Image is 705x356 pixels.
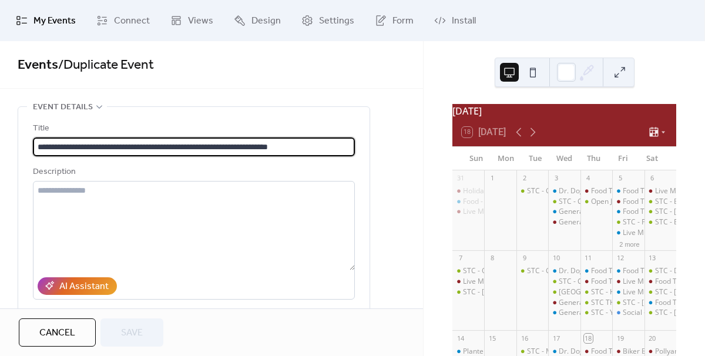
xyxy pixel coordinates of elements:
[644,287,676,297] div: STC - Billy Denton @ Sat Sep 13, 2025 2pm - 5pm (CDT)
[648,174,657,183] div: 6
[584,254,593,263] div: 11
[18,52,58,78] a: Events
[615,239,644,248] button: 2 more
[644,186,676,196] div: Live Music- InFunktious Duo - Lemont @ Sat Sep 6, 2025 2pm - 5pm (CDT)
[552,174,560,183] div: 3
[648,334,657,342] div: 20
[7,5,85,36] a: My Events
[548,197,580,207] div: STC - Charity Bike Ride with Sammy's Bikes @ Weekly from 6pm to 7:30pm on Wednesday from Wed May ...
[463,266,651,276] div: STC - Outdoor Doggie Dining class @ 1pm - 2:30pm (CDT)
[548,298,580,308] div: General Knowledge Trivia - Lemont @ Wed Sep 10, 2025 7pm - 9pm (CDT)
[19,318,96,347] button: Cancel
[580,298,612,308] div: STC THEME NIGHT - YACHT ROCK @ Thu Sep 11, 2025 6pm - 10pm (CDT)
[452,287,484,297] div: STC - Hunt House Creative Arts Center Adult Band Showcase @ Sun Sep 7, 2025 5pm - 7pm (CDT)STC - ...
[548,287,580,297] div: STC - Stadium Street Eats @ Wed Sep 10, 2025 6pm - 9pm (CDT)
[648,254,657,263] div: 13
[520,334,529,342] div: 16
[644,217,676,227] div: STC - EXHALE @ Sat Sep 6, 2025 7pm - 10pm (CDT)
[162,5,222,36] a: Views
[579,147,608,170] div: Thu
[580,308,612,318] div: STC - Yacht Rockettes @ Thu Sep 11, 2025 7pm - 10pm (CDT)
[521,147,550,170] div: Tue
[612,197,644,207] div: Food Truck - Pizza 750 - Lemont @ Fri Sep 5, 2025 5pm - 9pm (CDT)
[452,14,476,28] span: Install
[548,207,580,217] div: General Knowledge - Roselle @ Wed Sep 3, 2025 7pm - 9pm (CDT)
[612,186,644,196] div: Food Truck - Koris Koop -Roselle @ Fri Sep 5, 2025 5pm - 9pm (CDT)
[580,266,612,276] div: Food Truck - Dr Dogs - Roselle @ Thu Sep 11, 2025 5pm - 9pm (CDT)
[188,14,213,28] span: Views
[33,122,352,136] div: Title
[548,186,580,196] div: Dr. Dog’s Food Truck - Roselle @ Weekly from 6pm to 9pm
[520,254,529,263] div: 9
[319,14,354,28] span: Settings
[552,334,560,342] div: 17
[452,207,484,217] div: Live Music - Shawn Salmon - Lemont @ Sun Aug 31, 2025 2pm - 5pm (CDT)
[463,207,649,217] div: Live Music - [PERSON_NAME] @ [DATE] 2pm - 5pm (CDT)
[452,197,484,207] div: Food - Good Stuff Eats - Roselle @ Sun Aug 31, 2025 1pm - 4pm (CDT)
[88,5,159,36] a: Connect
[225,5,290,36] a: Design
[33,14,76,28] span: My Events
[608,147,637,170] div: Fri
[548,217,580,227] div: General Knowledge Trivia - Lemont @ Wed Sep 3, 2025 7pm - 9pm (CDT)
[488,334,496,342] div: 15
[616,174,625,183] div: 5
[462,147,491,170] div: Sun
[33,100,93,115] span: Event details
[293,5,363,36] a: Settings
[612,266,644,276] div: Food Truck - Da Wing Wagon/ Launch party - Roselle @ Fri Sep 12, 2025 5pm - 9pm (CDT)
[366,5,422,36] a: Form
[584,174,593,183] div: 4
[463,277,649,287] div: Live Music - [PERSON_NAME] @ [DATE] 2pm - 4pm (CDT)
[612,287,644,297] div: Live Music - JD Kostyk - Roselle @ Fri Sep 12, 2025 7pm - 10pm (CDT)
[452,277,484,287] div: Live Music - Dylan Raymond - Lemont @ Sun Sep 7, 2025 2pm - 4pm (CDT)
[392,14,414,28] span: Form
[584,334,593,342] div: 18
[516,266,548,276] div: STC - General Knowledge Trivia @ Tue Sep 9, 2025 7pm - 9pm (CDT)
[550,147,579,170] div: Wed
[644,298,676,308] div: Food Truck - Chuck’s Wood Fired Pizza - Roselle @ Sat Sep 13, 2025 5pm - 8pm (CST)
[616,334,625,342] div: 19
[456,174,465,183] div: 31
[251,14,281,28] span: Design
[114,14,150,28] span: Connect
[463,197,655,207] div: Food - Good Stuff Eats - Roselle @ [DATE] 1pm - 4pm (CDT)
[425,5,485,36] a: Install
[612,277,644,287] div: Live Music - Dan Colles - Lemont @ Fri Sep 12, 2025 7pm - 10pm (CDT)
[548,308,580,318] div: General Knowledge Trivia - Roselle @ Wed Sep 10, 2025 7pm - 9pm (CDT)
[580,277,612,287] div: Food Truck - Tacos Los Jarochitos - Lemont @ Thu Sep 11, 2025 5pm - 9pm (CDT)
[516,186,548,196] div: STC - General Knowledge Trivia @ Tue Sep 2, 2025 7pm - 9pm (CDT)
[488,174,496,183] div: 1
[452,104,676,118] div: [DATE]
[644,197,676,207] div: STC - Brew Town Bites @ Sat Sep 6, 2025 2pm - 7pm (CDT)
[488,254,496,263] div: 8
[612,298,644,308] div: STC - Warren Douglas Band @ Fri Sep 12, 2025 7pm - 10pm (CDT)
[552,254,560,263] div: 10
[452,266,484,276] div: STC - Outdoor Doggie Dining class @ 1pm - 2:30pm (CDT)
[456,334,465,342] div: 14
[452,186,484,196] div: Holiday Taproom Hours 12pm -10pm @ Sun Aug 31, 2025
[612,228,644,238] div: Live Music - Billy Denton - Roselle @ Fri Sep 5, 2025 7pm - 10pm (CDT)
[612,207,644,217] div: Food Truck- Uncle Cams Sandwiches - Roselle @ Fri Sep 5, 2025 5pm - 9pm (CDT)
[616,254,625,263] div: 12
[33,165,352,179] div: Description
[644,308,676,318] div: STC - Matt Keen Band @ Sat Sep 13, 2025 7pm - 10pm (CDT)
[580,197,612,207] div: Open Jam with Sam Wyatt @ STC @ Thu Sep 4, 2025 7pm - 11pm (CDT)
[612,308,644,318] div: Social - Magician Pat Flanagan @ Fri Sep 12, 2025 8pm - 10:30pm (CDT)
[59,280,109,294] div: AI Assistant
[548,266,580,276] div: Dr. Dog’s Food Truck - Roselle @ Weekly from 6pm to 9pm
[580,287,612,297] div: STC - Happy Lobster @ Thu Sep 11, 2025 5pm - 9pm (CDT)
[637,147,667,170] div: Sat
[580,186,612,196] div: Food Truck - Tacos Los Jarochitos - Lemont @ Thu Sep 4, 2025 5pm - 9pm (CDT)
[644,266,676,276] div: STC - Dark Horse Grill @ Sat Sep 13, 2025 1pm - 5pm (CDT)
[520,174,529,183] div: 2
[644,277,676,287] div: Food Truck - Happy Times - Lemont @ Sat Sep 13, 2025 2pm - 6pm (CDT)
[456,254,465,263] div: 7
[612,217,644,227] div: STC - Four Ds BBQ @ Fri Sep 5, 2025 5pm - 9pm (CDT)
[39,326,75,340] span: Cancel
[38,277,117,295] button: AI Assistant
[58,52,154,78] span: / Duplicate Event
[644,207,676,217] div: STC - Terry Byrne @ Sat Sep 6, 2025 2pm - 5pm (CDT)
[491,147,521,170] div: Mon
